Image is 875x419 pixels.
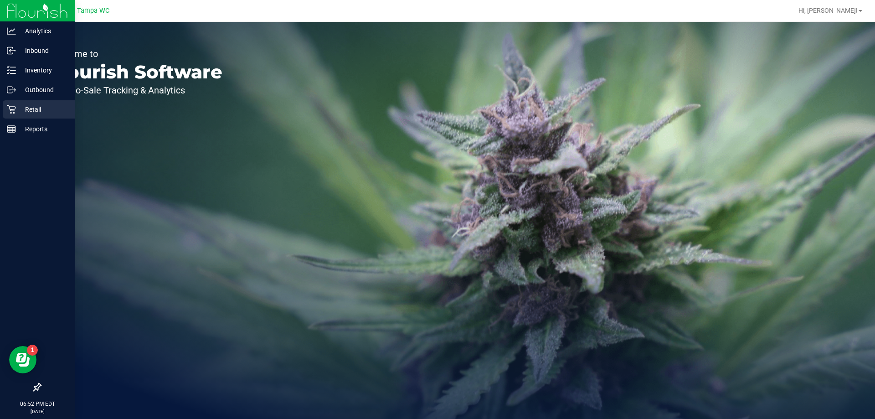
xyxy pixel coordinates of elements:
[16,84,71,95] p: Outbound
[16,104,71,115] p: Retail
[49,63,222,81] p: Flourish Software
[7,124,16,134] inline-svg: Reports
[77,7,109,15] span: Tampa WC
[7,46,16,55] inline-svg: Inbound
[7,105,16,114] inline-svg: Retail
[9,346,36,373] iframe: Resource center
[7,66,16,75] inline-svg: Inventory
[4,408,71,415] p: [DATE]
[27,345,38,356] iframe: Resource center unread badge
[7,26,16,36] inline-svg: Analytics
[4,400,71,408] p: 06:52 PM EDT
[16,124,71,134] p: Reports
[798,7,858,14] span: Hi, [PERSON_NAME]!
[49,49,222,58] p: Welcome to
[16,65,71,76] p: Inventory
[49,86,222,95] p: Seed-to-Sale Tracking & Analytics
[16,45,71,56] p: Inbound
[7,85,16,94] inline-svg: Outbound
[16,26,71,36] p: Analytics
